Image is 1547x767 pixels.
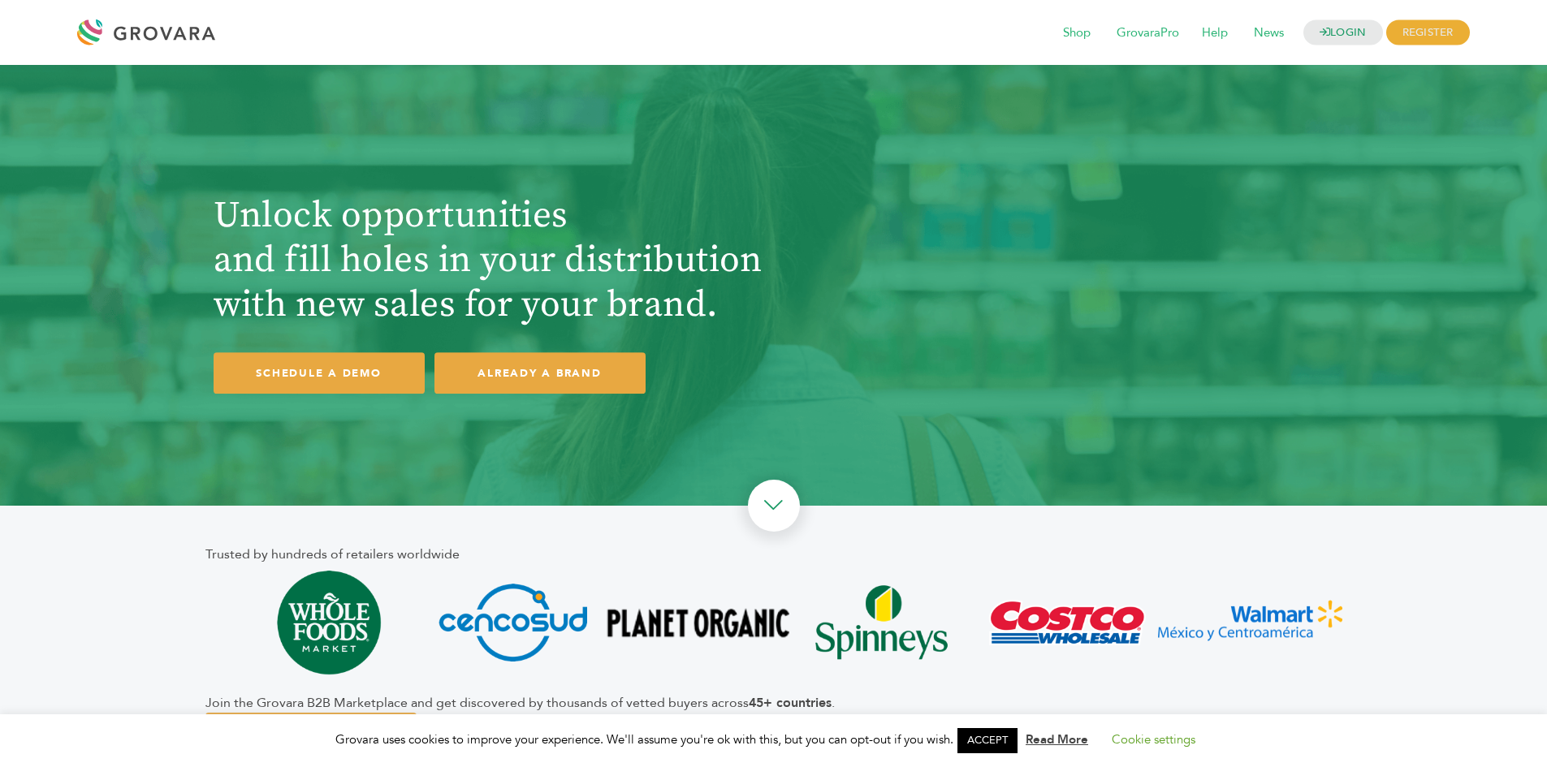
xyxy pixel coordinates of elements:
div: Join the Grovara B2B Marketplace and get discovered by thousands of vetted buyers across . [205,693,1342,713]
a: Cookie settings [1112,731,1195,748]
a: Shop [1052,24,1102,42]
a: SCHEDULE A DEMO [214,352,425,394]
a: ACCEPT [957,728,1018,753]
span: Shop [1052,18,1102,49]
a: ALREADY A BRAND [434,352,646,394]
div: Trusted by hundreds of retailers worldwide [205,545,1342,564]
a: Help [1190,24,1239,42]
span: REGISTER [1386,20,1470,45]
b: 45+ countries [749,694,832,712]
span: Help [1190,18,1239,49]
h1: Unlock opportunities and fill holes in your distribution with new sales for your brand. [214,194,766,328]
span: Grovara uses cookies to improve your experience. We'll assume you're ok with this, but you can op... [335,731,1212,748]
a: GrovaraPro [1105,24,1190,42]
a: News [1242,24,1295,42]
a: LOGIN [1303,20,1383,45]
a: Read More [1026,731,1088,748]
span: News [1242,18,1295,49]
span: GrovaraPro [1105,18,1190,49]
